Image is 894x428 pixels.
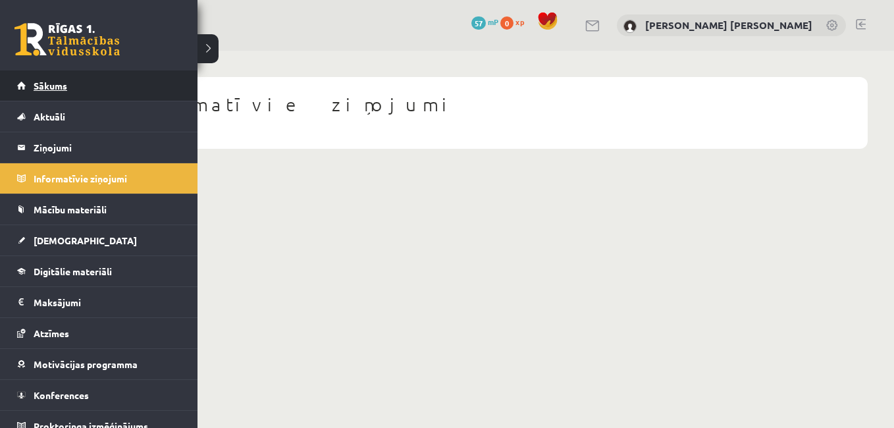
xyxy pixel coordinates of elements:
[17,194,181,225] a: Mācību materiāli
[500,16,513,30] span: 0
[17,318,181,348] a: Atzīmes
[515,16,524,27] span: xp
[17,132,181,163] a: Ziņojumi
[17,287,181,317] a: Maksājumi
[623,20,637,33] img: Mareks Markuss Kozlovskis
[34,327,69,339] span: Atzīmes
[500,16,531,27] a: 0 xp
[17,349,181,379] a: Motivācijas programma
[34,132,181,163] legend: Ziņojumi
[17,101,181,132] a: Aktuāli
[34,389,89,401] span: Konferences
[17,163,181,194] a: Informatīvie ziņojumi
[34,234,137,246] span: [DEMOGRAPHIC_DATA]
[17,70,181,101] a: Sākums
[645,18,812,32] a: [PERSON_NAME] [PERSON_NAME]
[34,203,107,215] span: Mācību materiāli
[34,111,65,122] span: Aktuāli
[17,380,181,410] a: Konferences
[34,80,67,92] span: Sākums
[14,23,120,56] a: Rīgas 1. Tālmācības vidusskola
[34,265,112,277] span: Digitālie materiāli
[95,94,851,116] h1: Informatīvie ziņojumi
[34,287,181,317] legend: Maksājumi
[471,16,498,27] a: 57 mP
[17,225,181,255] a: [DEMOGRAPHIC_DATA]
[34,163,181,194] legend: Informatīvie ziņojumi
[471,16,486,30] span: 57
[488,16,498,27] span: mP
[34,358,138,370] span: Motivācijas programma
[17,256,181,286] a: Digitālie materiāli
